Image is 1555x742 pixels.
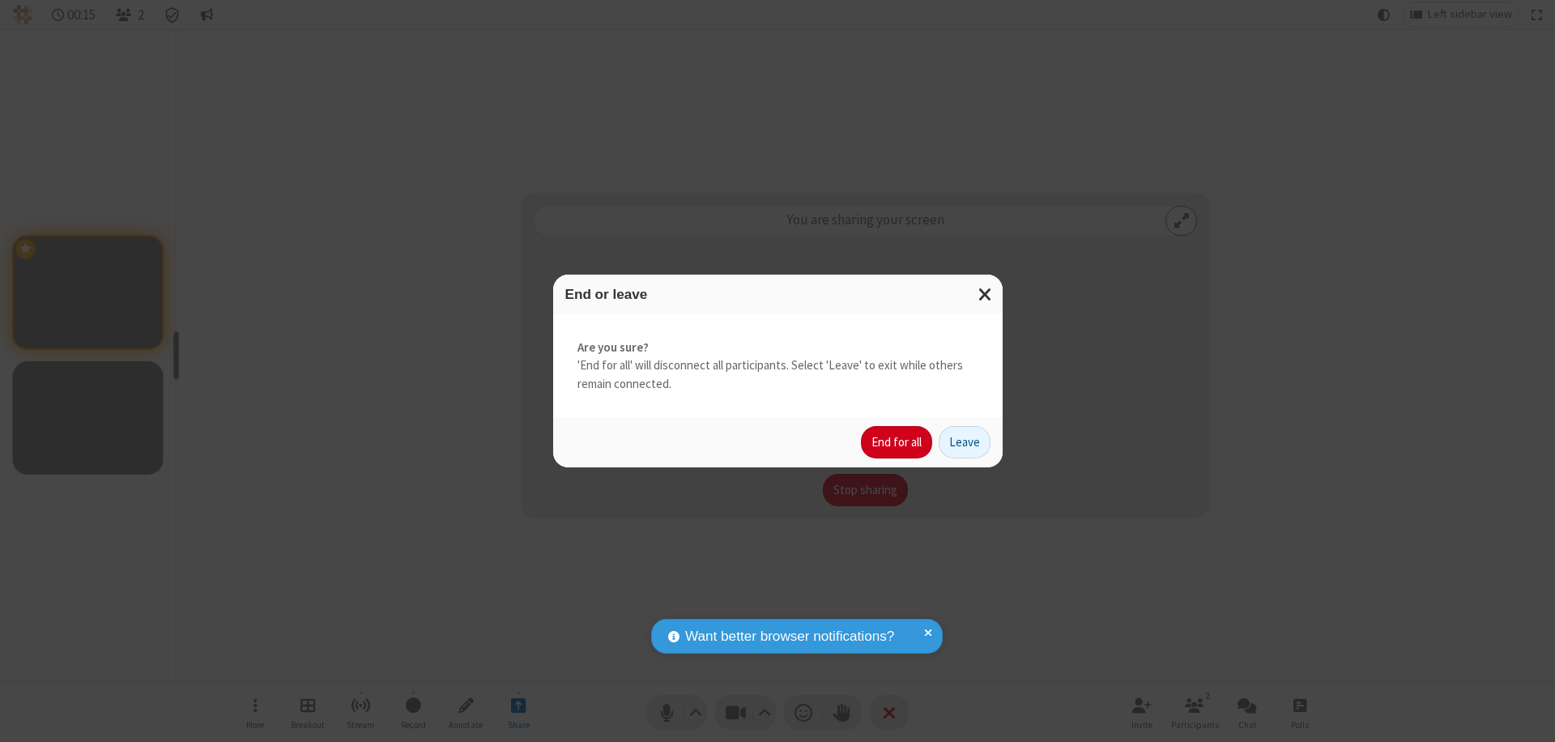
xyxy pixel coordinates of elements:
[553,314,1003,418] div: 'End for all' will disconnect all participants. Select 'Leave' to exit while others remain connec...
[969,275,1003,314] button: Close modal
[577,339,978,357] strong: Are you sure?
[861,426,932,458] button: End for all
[685,626,894,647] span: Want better browser notifications?
[939,426,991,458] button: Leave
[565,287,991,302] h3: End or leave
